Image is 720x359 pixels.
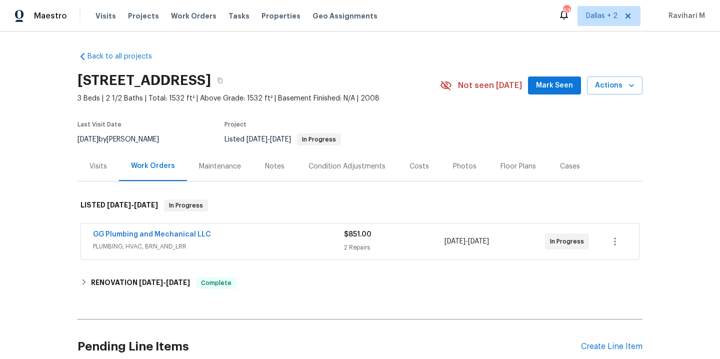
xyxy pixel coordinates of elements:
[581,342,642,351] div: Create Line Item
[550,236,588,246] span: In Progress
[468,238,489,245] span: [DATE]
[171,11,216,21] span: Work Orders
[34,11,67,21] span: Maestro
[211,71,229,89] button: Copy Address
[261,11,300,21] span: Properties
[131,161,175,171] div: Work Orders
[80,199,158,211] h6: LISTED
[409,161,429,171] div: Costs
[444,236,489,246] span: -
[560,161,580,171] div: Cases
[199,161,241,171] div: Maintenance
[586,11,617,21] span: Dallas + 2
[93,231,211,238] a: GG Plumbing and Mechanical LLC
[165,200,207,210] span: In Progress
[228,12,249,19] span: Tasks
[265,161,284,171] div: Notes
[444,238,465,245] span: [DATE]
[528,76,581,95] button: Mark Seen
[166,279,190,286] span: [DATE]
[308,161,385,171] div: Condition Adjustments
[77,75,211,85] h2: [STREET_ADDRESS]
[500,161,536,171] div: Floor Plans
[77,51,173,61] a: Back to all projects
[453,161,476,171] div: Photos
[77,271,642,295] div: RENOVATION [DATE]-[DATE]Complete
[128,11,159,21] span: Projects
[139,279,163,286] span: [DATE]
[224,121,246,127] span: Project
[95,11,116,21] span: Visits
[139,279,190,286] span: -
[107,201,158,208] span: -
[107,201,131,208] span: [DATE]
[91,277,190,289] h6: RENOVATION
[344,231,371,238] span: $851.00
[93,241,344,251] span: PLUMBING, HVAC, BRN_AND_LRR
[77,133,171,145] div: by [PERSON_NAME]
[134,201,158,208] span: [DATE]
[312,11,377,21] span: Geo Assignments
[197,278,235,288] span: Complete
[77,121,121,127] span: Last Visit Date
[77,136,98,143] span: [DATE]
[270,136,291,143] span: [DATE]
[536,79,573,92] span: Mark Seen
[77,93,440,103] span: 3 Beds | 2 1/2 Baths | Total: 1532 ft² | Above Grade: 1532 ft² | Basement Finished: N/A | 2008
[246,136,267,143] span: [DATE]
[246,136,291,143] span: -
[595,79,634,92] span: Actions
[587,76,642,95] button: Actions
[224,136,341,143] span: Listed
[563,6,570,16] div: 63
[298,136,340,142] span: In Progress
[458,80,522,90] span: Not seen [DATE]
[344,242,444,252] div: 2 Repairs
[77,189,642,221] div: LISTED [DATE]-[DATE]In Progress
[89,161,107,171] div: Visits
[664,11,705,21] span: Ravihari M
